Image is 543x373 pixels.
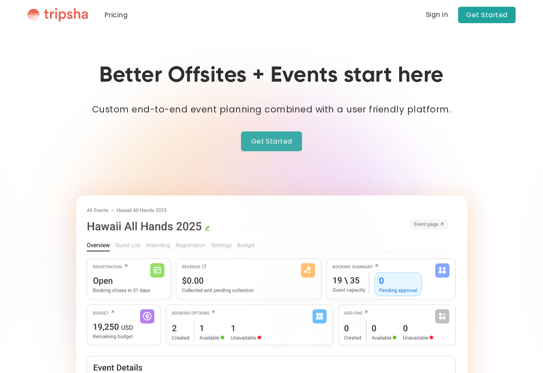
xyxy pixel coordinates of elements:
[241,131,302,151] a: Get Started
[92,103,451,115] strong: Custom end-to-end event planning combined with a user friendly platform.
[426,11,448,18] div: Sign in
[27,8,88,22] a: home
[27,8,88,22] img: Tripsha Logo
[99,63,443,89] h1: Better Offsites + Events start here
[458,7,516,23] a: Get Started
[426,10,448,20] a: Sign in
